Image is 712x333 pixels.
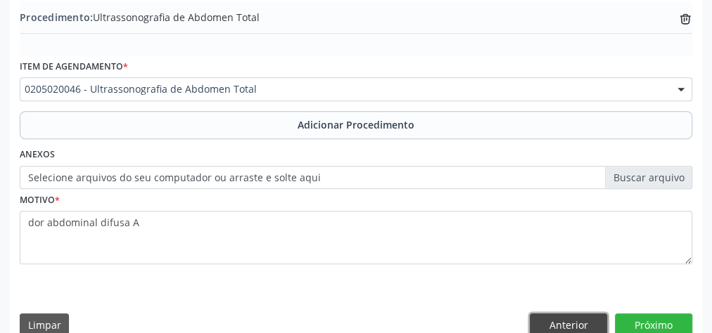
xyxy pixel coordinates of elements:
[298,117,414,132] span: Adicionar Procedimento
[20,111,692,139] button: Adicionar Procedimento
[25,82,663,96] span: 0205020046 - Ultrassonografia de Abdomen Total
[20,10,260,25] span: Ultrassonografia de Abdomen Total
[20,56,128,78] label: Item de agendamento
[20,11,93,24] span: Procedimento:
[20,144,55,166] label: Anexos
[20,189,60,211] label: Motivo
